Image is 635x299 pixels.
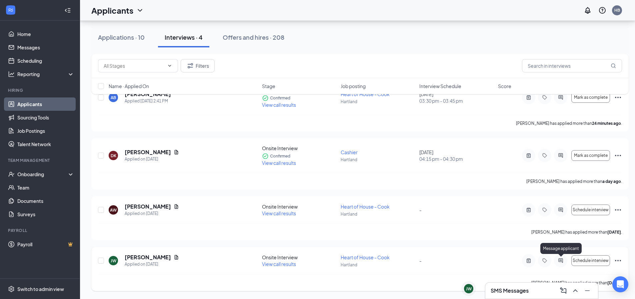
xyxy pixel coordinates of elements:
svg: Document [174,204,179,209]
div: JW [466,286,472,292]
svg: Ellipses [614,206,622,214]
div: HB [614,7,620,13]
span: Name · Applied On [109,83,149,89]
h3: SMS Messages [491,287,529,294]
a: Scheduling [17,54,74,67]
svg: Analysis [8,71,15,77]
svg: UserCheck [8,171,15,178]
svg: ChevronUp [571,287,579,295]
svg: ActiveChat [557,207,565,213]
div: JW [111,258,116,264]
div: Offers and hires · 208 [223,33,284,41]
svg: ActiveNote [525,153,533,158]
span: Heart of House - Cook [341,204,390,210]
div: Payroll [8,228,73,233]
button: Schedule interview [571,255,610,266]
span: View call results [262,160,296,166]
div: Applied on [DATE] [125,210,179,217]
span: Stage [262,83,275,89]
svg: Document [174,255,179,260]
div: Team Management [8,158,73,163]
svg: ActiveChat [557,258,565,263]
h5: [PERSON_NAME] [125,254,171,261]
button: ChevronUp [570,285,581,296]
p: Hartland [341,157,415,163]
button: Mark as complete [571,150,610,161]
svg: MagnifyingGlass [611,63,616,68]
svg: Document [174,149,179,155]
svg: WorkstreamLogo [7,7,14,13]
p: [PERSON_NAME] has applied more than . [526,179,622,184]
b: [DATE] [607,280,621,285]
span: 04:15 pm - 04:30 pm [419,156,494,162]
svg: ChevronDown [136,6,144,14]
a: Home [17,27,74,41]
span: Heart of House - Cook [341,254,390,260]
p: Hartland [341,211,415,217]
h5: [PERSON_NAME] [125,148,171,156]
span: View call results [262,102,296,108]
svg: Tag [541,207,549,213]
b: a day ago [602,179,621,184]
div: [DATE] [419,149,494,162]
svg: Ellipses [614,152,622,160]
p: [PERSON_NAME] has applied more than . [531,280,622,286]
button: ComposeMessage [558,285,569,296]
svg: Ellipses [614,257,622,265]
span: - [419,258,422,264]
div: Onsite Interview [262,145,337,152]
a: Messages [17,41,74,54]
div: Interviews · 4 [165,33,203,41]
svg: Filter [186,62,194,70]
svg: ComposeMessage [559,287,567,295]
p: [PERSON_NAME] has applied more than . [516,120,622,126]
input: Search in interviews [522,59,622,72]
a: Sourcing Tools [17,111,74,124]
a: Team [17,181,74,194]
span: Interview Schedule [419,83,461,89]
span: View call results [262,210,296,216]
div: Applied on [DATE] [125,261,179,268]
span: Job posting [341,83,366,89]
a: Job Postings [17,124,74,137]
svg: Collapse [64,7,71,14]
div: Reporting [17,71,75,77]
button: Schedule interview [571,205,610,215]
svg: Settings [8,286,15,292]
p: Hartland [341,262,415,268]
button: Minimize [582,285,593,296]
span: Schedule interview [573,258,609,263]
h1: Applicants [91,5,133,16]
p: [PERSON_NAME] has applied more than . [531,229,622,235]
span: Cashier [341,149,358,155]
a: Applicants [17,97,74,111]
span: Schedule interview [573,208,609,212]
svg: ChevronDown [167,63,172,68]
div: Applied [DATE] 2:41 PM [125,98,171,104]
div: DK [111,153,116,159]
svg: ActiveNote [525,207,533,213]
span: 03:30 pm - 03:45 pm [419,97,494,104]
div: Onsite Interview [262,203,337,210]
button: Filter Filters [181,59,215,72]
span: View call results [262,261,296,267]
p: Hartland [341,99,415,104]
svg: Notifications [584,6,592,14]
div: Onboarding [17,171,69,178]
svg: ActiveChat [557,153,565,158]
a: PayrollCrown [17,238,74,251]
h5: [PERSON_NAME] [125,203,171,210]
span: Score [498,83,511,89]
b: 24 minutes ago [592,121,621,126]
input: All Stages [104,62,164,69]
div: Open Intercom Messenger [612,276,628,292]
a: Documents [17,194,74,208]
svg: Tag [541,153,549,158]
span: Confirmed [270,153,290,160]
svg: Tag [541,258,549,263]
svg: Minimize [583,287,591,295]
div: AW [110,207,117,213]
div: Hiring [8,87,73,93]
div: Applied on [DATE] [125,156,179,163]
div: Message applicant [540,243,582,254]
